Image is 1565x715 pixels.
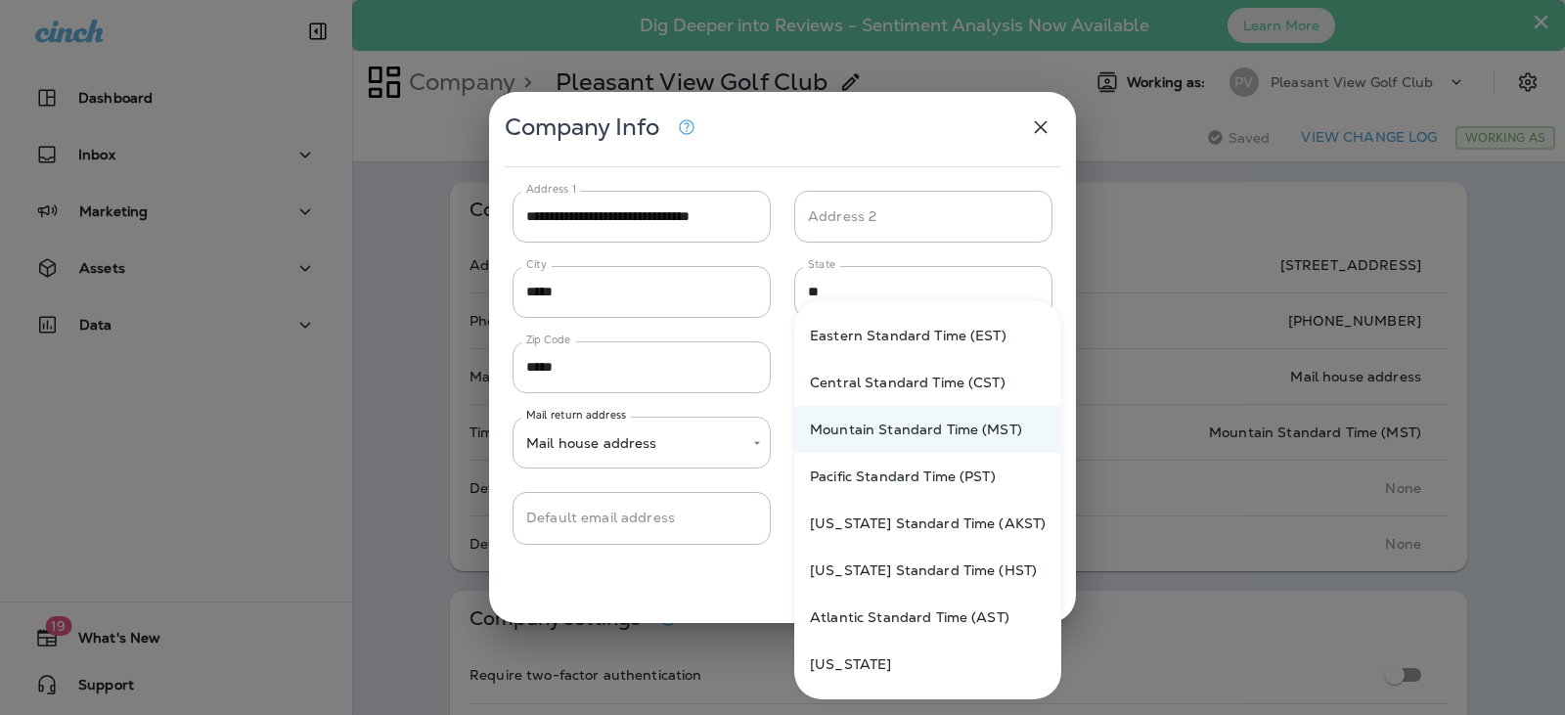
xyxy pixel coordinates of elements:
li: [US_STATE] [794,641,1061,688]
li: Mountain Standard Time (MST) [794,406,1061,453]
li: Eastern Standard Time (EST) [794,312,1061,359]
li: Atlantic Standard Time (AST) [794,594,1061,641]
li: Central Standard Time (CST) [794,359,1061,406]
li: [US_STATE] Standard Time (HST) [794,547,1061,594]
li: [US_STATE] Standard Time (AKST) [794,500,1061,547]
li: Pacific Standard Time (PST) [794,453,1061,500]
